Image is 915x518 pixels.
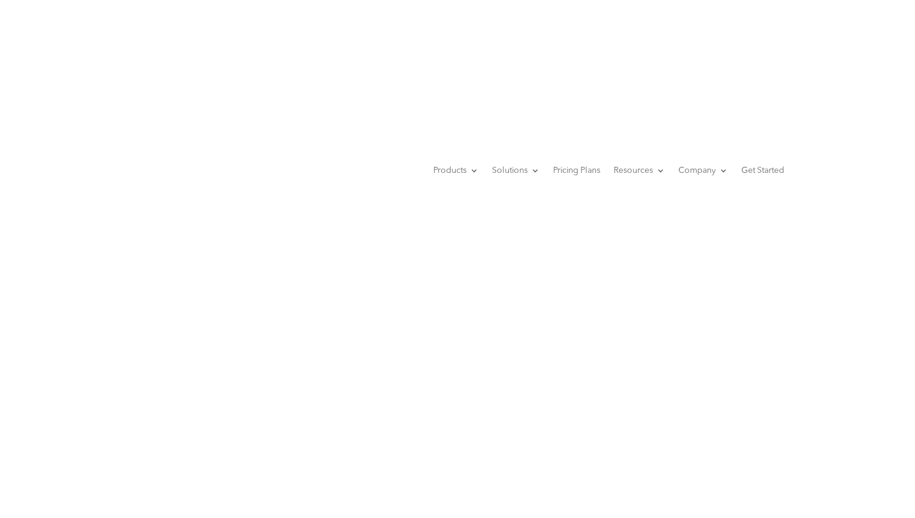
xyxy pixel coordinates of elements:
[492,147,540,193] a: Solutions
[741,147,784,193] a: Get Started
[433,147,479,193] a: Products
[614,147,665,193] a: Resources
[553,147,600,193] a: Pricing Plans
[396,349,519,376] a: See Job Openings
[678,147,728,193] a: Company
